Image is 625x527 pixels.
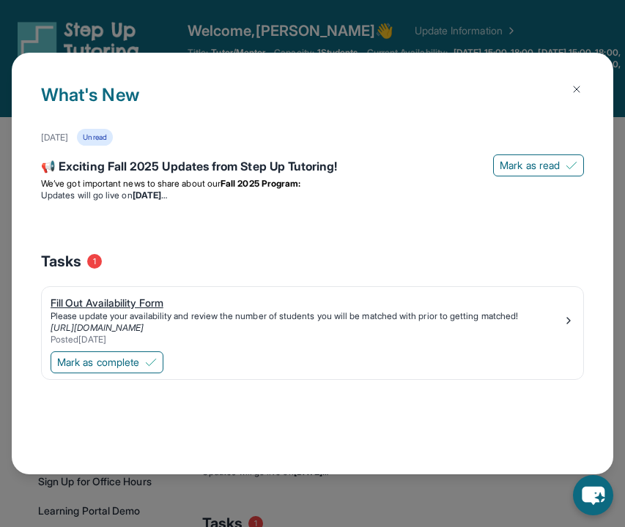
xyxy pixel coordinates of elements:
div: Fill Out Availability Form [51,296,563,310]
button: Mark as read [493,154,584,176]
span: Tasks [41,251,81,272]
img: Mark as complete [145,356,157,368]
div: [DATE] [41,132,68,143]
a: [URL][DOMAIN_NAME] [51,322,144,333]
a: Fill Out Availability FormPlease update your availability and review the number of students you w... [42,287,583,348]
div: Posted [DATE] [51,334,563,345]
h1: What's New [41,82,584,129]
div: Unread [77,129,112,146]
img: Mark as read [566,160,577,171]
div: 📢 Exciting Fall 2025 Updates from Step Up Tutoring! [41,157,584,178]
img: Close Icon [571,83,583,95]
span: Mark as complete [57,355,139,370]
strong: Fall 2025 Program: [221,178,300,189]
button: chat-button [573,475,613,515]
li: Updates will go live on [41,190,584,201]
button: Mark as complete [51,351,163,373]
span: 1 [87,254,102,269]
div: Please update your availability and review the number of students you will be matched with prior ... [51,310,563,322]
span: Mark as read [500,158,560,173]
span: We’ve got important news to share about our [41,178,221,189]
strong: [DATE] [133,190,167,201]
